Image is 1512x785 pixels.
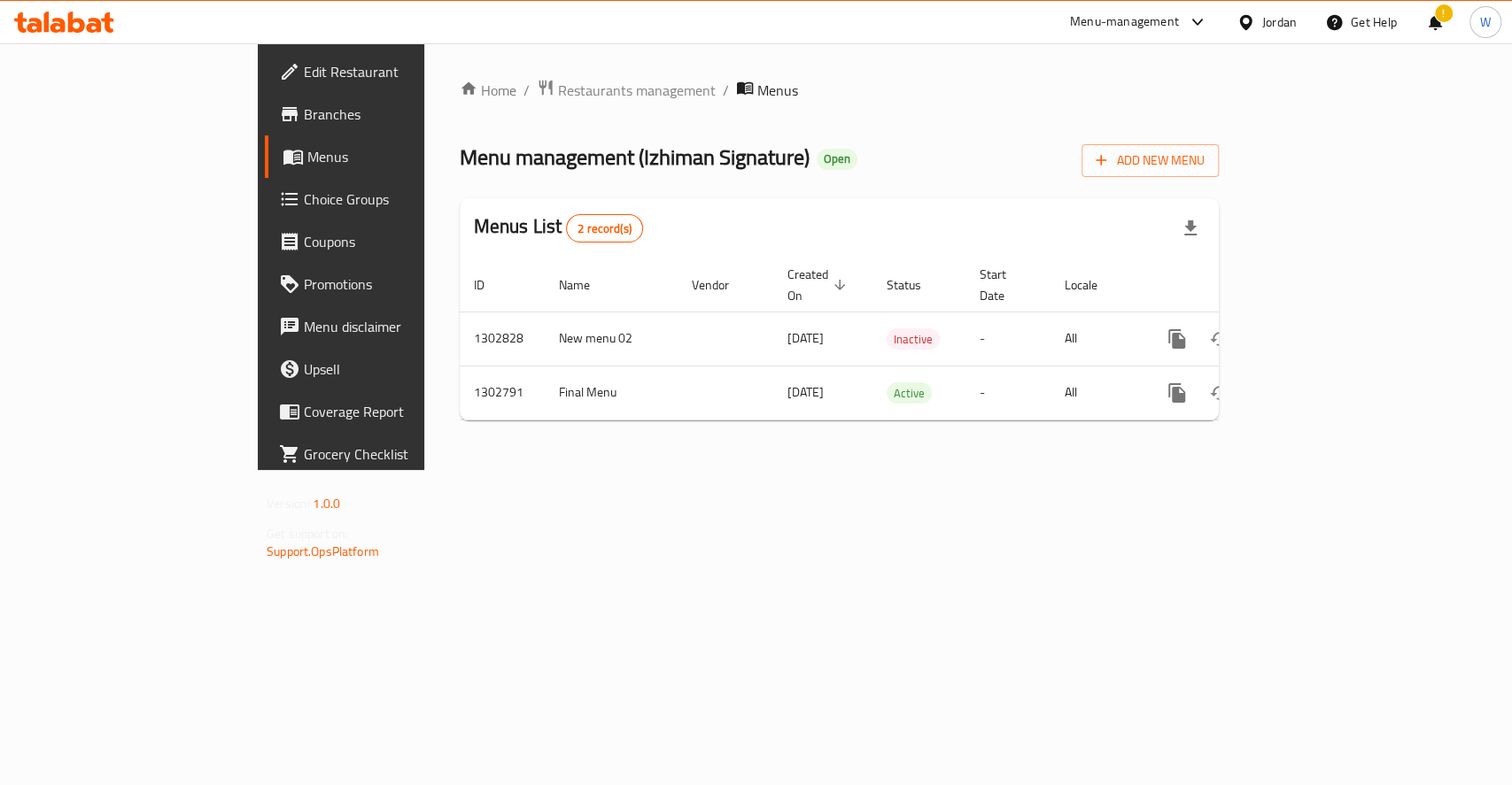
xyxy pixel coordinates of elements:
td: All [1051,366,1142,419]
span: Menus [307,146,496,167]
button: Change Status [1198,372,1241,414]
div: Menu-management [1070,12,1179,33]
span: Locale [1065,274,1120,296]
a: Menu disclaimer [265,305,510,348]
span: 2 record(s) [567,220,642,237]
span: Edit Restaurant [304,61,496,82]
span: Grocery Checklist [304,443,496,465]
span: Add New Menu [1096,150,1205,172]
span: Version: [267,492,310,515]
div: Active [887,382,932,404]
span: Coverage Report [304,401,496,422]
button: more [1156,318,1198,360]
span: Open [817,151,857,166]
table: enhanced table [460,258,1340,420]
td: - [965,312,1051,366]
a: Upsell [265,348,510,390]
td: - [965,366,1051,419]
a: Grocery Checklist [265,433,510,475]
button: more [1156,372,1198,414]
nav: breadcrumb [460,79,1219,102]
a: Choice Groups [265,178,510,220]
span: Branches [304,104,496,125]
span: Start Date [980,264,1029,306]
li: / [723,80,729,101]
span: Upsell [304,358,496,380]
a: Branches [265,93,510,135]
span: Menu management ( Izhiman Signature ) [460,137,810,177]
a: Menus [265,135,510,178]
button: Add New Menu [1082,144,1219,177]
a: Restaurants management [537,79,716,102]
div: Export file [1169,207,1212,250]
div: Jordan [1262,12,1297,32]
span: Status [887,274,944,296]
span: Restaurants management [558,80,716,101]
button: Change Status [1198,318,1241,360]
span: ID [474,274,508,296]
td: Final Menu [545,366,678,419]
div: Total records count [566,214,643,242]
a: Promotions [265,263,510,305]
span: [DATE] [787,327,824,350]
td: All [1051,312,1142,366]
span: W [1480,12,1491,32]
span: 1.0.0 [313,492,340,515]
span: Name [559,274,613,296]
a: Coverage Report [265,390,510,433]
span: Menu disclaimer [304,316,496,337]
span: [DATE] [787,381,824,404]
span: Get support on: [267,522,348,545]
th: Actions [1142,258,1340,312]
div: Open [817,149,857,170]
span: Promotions [304,273,496,295]
a: Support.OpsPlatform [267,540,379,563]
a: Coupons [265,220,510,263]
h2: Menus List [474,213,643,242]
li: / [523,80,530,101]
span: Active [887,383,932,404]
span: Created On [787,264,851,306]
span: Inactive [887,329,940,350]
span: Menus [757,80,798,101]
span: Coupons [304,231,496,252]
td: New menu 02 [545,312,678,366]
span: Vendor [692,274,752,296]
a: Edit Restaurant [265,50,510,93]
span: Choice Groups [304,189,496,210]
